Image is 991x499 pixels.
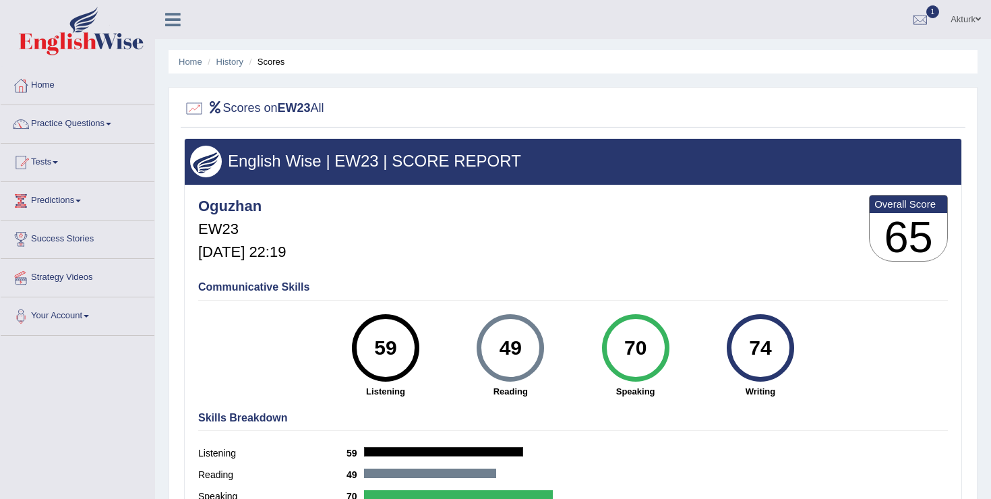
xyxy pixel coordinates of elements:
[1,221,154,254] a: Success Stories
[347,469,364,480] b: 49
[198,221,286,237] h5: EW23
[190,146,222,177] img: wings.png
[278,101,311,115] b: EW23
[580,385,691,398] strong: Speaking
[198,446,347,461] label: Listening
[874,198,942,210] b: Overall Score
[1,144,154,177] a: Tests
[1,297,154,331] a: Your Account
[179,57,202,67] a: Home
[198,468,347,482] label: Reading
[216,57,243,67] a: History
[361,320,410,376] div: 59
[486,320,535,376] div: 49
[704,385,816,398] strong: Writing
[198,412,948,424] h4: Skills Breakdown
[1,67,154,100] a: Home
[455,385,566,398] strong: Reading
[1,105,154,139] a: Practice Questions
[190,152,956,170] h3: English Wise | EW23 | SCORE REPORT
[926,5,940,18] span: 1
[611,320,660,376] div: 70
[870,213,947,262] h3: 65
[246,55,285,68] li: Scores
[1,182,154,216] a: Predictions
[198,281,948,293] h4: Communicative Skills
[198,244,286,260] h5: [DATE] 22:19
[735,320,785,376] div: 74
[1,259,154,293] a: Strategy Videos
[347,448,364,459] b: 59
[330,385,441,398] strong: Listening
[198,198,286,214] h4: Oguzhan
[184,98,324,119] h2: Scores on All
